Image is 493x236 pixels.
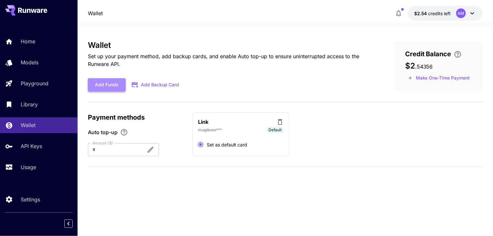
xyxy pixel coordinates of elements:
[451,50,464,58] button: Enter your card details and choose an Auto top-up amount to avoid service interruptions. We'll au...
[414,10,451,17] div: $2.54356
[207,141,247,148] span: Set as default card
[405,73,473,83] button: Make a one-time, non-recurring payment
[456,8,466,18] div: AM
[88,41,374,50] h3: Wallet
[88,113,185,122] p: Payment methods
[21,59,38,66] p: Models
[405,49,451,59] span: Credit Balance
[21,101,38,108] p: Library
[405,61,415,70] span: $2
[21,38,35,45] p: Home
[408,6,483,21] button: $2.54356AM
[428,11,451,16] span: credits left
[21,142,42,150] p: API Keys
[88,9,103,17] nav: breadcrumb
[88,128,118,136] span: Auto top-up
[21,80,48,87] p: Playground
[88,9,103,17] a: Wallet
[92,140,113,146] label: Amount ($)
[118,128,131,136] button: Enable Auto top-up to ensure uninterrupted service. We'll automatically bill the chosen amount wh...
[88,78,126,91] button: Add Funds
[64,220,73,228] button: Collapse sidebar
[415,63,433,70] span: . 54356
[21,121,36,129] p: Wallet
[88,52,374,68] p: Set up your payment method, add backup cards, and enable Auto top-up to ensure uninterrupted acce...
[198,118,208,126] p: Link
[21,196,40,203] p: Settings
[414,11,428,16] span: $2.54
[69,218,78,230] div: Collapse sidebar
[21,163,36,171] p: Usage
[266,127,284,133] span: Default
[126,79,186,91] button: Add Backup Card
